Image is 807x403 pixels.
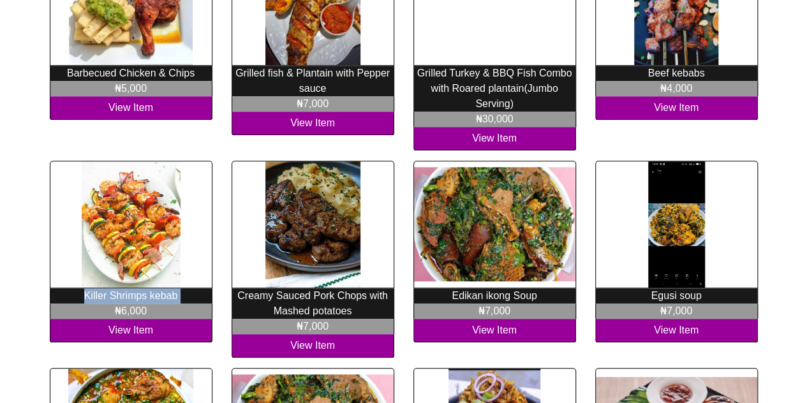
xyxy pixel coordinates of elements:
a: View Item [50,96,212,120]
p: ₦30,000 [413,112,576,127]
p: Beef kebabs [595,66,758,81]
a: View Item [232,334,394,358]
p: ₦4,000 [595,81,758,96]
p: Barbecued Chicken & Chips [50,66,212,81]
a: View Item [595,96,758,120]
p: Edikan ikong Soup [413,288,576,304]
p: ₦7,000 [595,304,758,319]
a: View Item [50,319,212,342]
a: View Item [232,112,394,135]
a: View Item [595,319,758,342]
a: View Item [413,319,576,342]
p: ₦7,000 [413,304,576,319]
p: ₦7,000 [232,96,394,112]
p: Egusi soup [595,288,758,304]
p: Killer Shrimps kebab [50,288,212,304]
p: Creamy Sauced Pork Chops with Mashed potatoes [232,288,394,319]
p: ₦7,000 [232,319,394,334]
a: View Item [413,127,576,150]
p: Grilled Turkey & BBQ Fish Combo with Roared plantain(Jumbo Serving) [413,66,576,112]
p: Grilled fish & Plantain with Pepper sauce [232,66,394,96]
p: ₦5,000 [50,81,212,96]
p: ₦6,000 [50,304,212,319]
